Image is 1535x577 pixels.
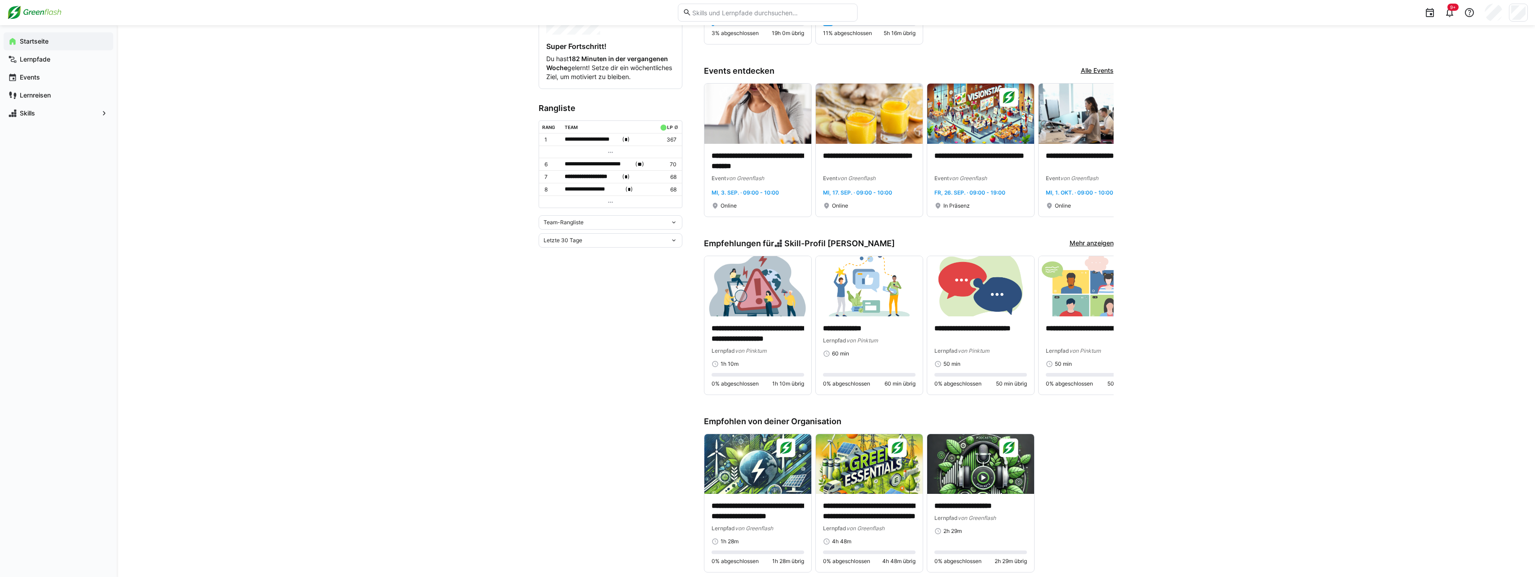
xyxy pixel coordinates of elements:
p: 1 [544,136,558,143]
span: Online [721,202,737,209]
span: von Pinktum [958,347,989,354]
span: 0% abgeschlossen [1046,380,1093,387]
h3: Empfehlungen für [704,239,895,249]
span: Lernpfad [712,347,735,354]
div: Rang [542,124,555,130]
p: 7 [544,173,558,181]
span: 0% abgeschlossen [823,558,870,565]
span: 50 min [943,360,960,368]
img: image [816,434,923,494]
span: 50 min übrig [1107,380,1138,387]
span: 1h 10m übrig [772,380,804,387]
img: image [1039,256,1146,316]
span: Lernpfad [823,337,846,344]
span: 2h 29m [943,528,962,535]
img: image [1039,84,1146,144]
img: image [704,256,811,316]
span: 0% abgeschlossen [934,380,982,387]
span: von Greenflash [949,175,987,182]
span: von Greenflash [846,525,885,532]
span: 1h 10m [721,360,739,368]
span: 4h 48m [832,538,851,545]
span: ( ) [625,185,633,194]
img: image [704,434,811,494]
span: 0% abgeschlossen [934,558,982,565]
span: Lernpfad [712,525,735,532]
p: 6 [544,161,558,168]
span: von Pinktum [735,347,766,354]
p: 68 [658,173,676,181]
p: Du hast gelernt! Setze dir ein wöchentliches Ziel, um motiviert zu bleiben. [546,54,675,81]
h3: Events entdecken [704,66,774,76]
span: 50 min [1055,360,1072,368]
span: Mi, 3. Sep. · 09:00 - 10:00 [712,189,779,196]
input: Skills und Lernpfade durchsuchen… [691,9,852,17]
span: Skill-Profil [PERSON_NAME] [784,239,895,249]
span: von Greenflash [735,525,773,532]
span: ( ) [622,135,630,144]
span: ( ) [635,160,644,169]
span: 0% abgeschlossen [823,380,870,387]
span: 50 min übrig [996,380,1027,387]
span: Fr, 26. Sep. · 09:00 - 19:00 [934,189,1005,196]
p: 8 [544,186,558,193]
h3: Rangliste [539,103,682,113]
span: 1h 28m übrig [772,558,804,565]
span: 60 min [832,350,849,357]
span: von Greenflash [837,175,876,182]
img: image [927,84,1034,144]
span: Event [712,175,726,182]
span: Mi, 1. Okt. · 09:00 - 10:00 [1046,189,1113,196]
h3: Empfohlen von deiner Organisation [704,417,1114,426]
span: 19h 0m übrig [772,30,804,37]
span: 60 min übrig [885,380,916,387]
p: 68 [658,186,676,193]
span: von Greenflash [726,175,764,182]
span: 3% abgeschlossen [712,30,759,37]
span: Team-Rangliste [544,219,584,226]
a: Mehr anzeigen [1070,239,1114,249]
span: 9+ [1450,4,1456,10]
span: Event [934,175,949,182]
span: Lernpfad [934,347,958,354]
span: Online [832,202,848,209]
span: 0% abgeschlossen [712,558,759,565]
span: 11% abgeschlossen [823,30,872,37]
div: LP [667,124,672,130]
span: 4h 48m übrig [882,558,916,565]
span: 1h 28m [721,538,739,545]
span: ( ) [622,172,630,182]
span: Event [823,175,837,182]
span: Letzte 30 Tage [544,237,582,244]
span: von Greenflash [1060,175,1098,182]
strong: 182 Minuten in der vergangenen Woche [546,55,668,71]
img: image [704,84,811,144]
span: von Pinktum [846,337,878,344]
h4: Super Fortschritt! [546,42,675,51]
span: Lernpfad [934,515,958,521]
div: Team [565,124,578,130]
span: Event [1046,175,1060,182]
span: Lernpfad [1046,347,1069,354]
span: von Pinktum [1069,347,1101,354]
span: von Greenflash [958,515,996,521]
img: image [927,434,1034,494]
span: In Präsenz [943,202,970,209]
img: image [816,256,923,316]
span: 5h 16m übrig [884,30,916,37]
a: Alle Events [1081,66,1114,76]
span: 2h 29m übrig [995,558,1027,565]
a: ø [674,123,678,130]
p: 70 [658,161,676,168]
span: Mi, 17. Sep. · 09:00 - 10:00 [823,189,892,196]
span: Lernpfad [823,525,846,532]
p: 367 [658,136,676,143]
img: image [927,256,1034,316]
img: image [816,84,923,144]
span: Online [1055,202,1071,209]
span: 0% abgeschlossen [712,380,759,387]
